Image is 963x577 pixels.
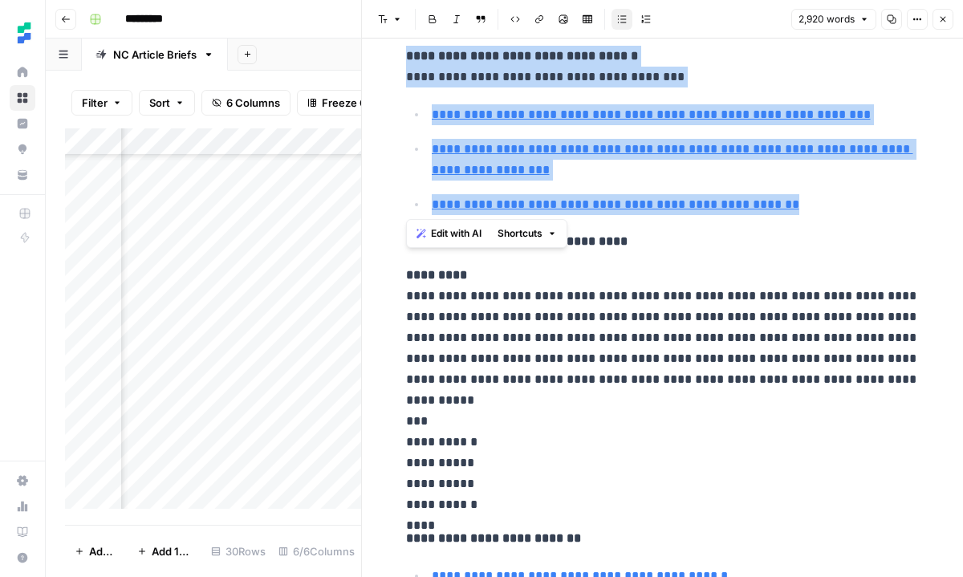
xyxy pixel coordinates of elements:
[10,162,35,188] a: Your Data
[65,538,128,564] button: Add Row
[10,545,35,571] button: Help + Support
[410,223,488,244] button: Edit with AI
[10,59,35,85] a: Home
[71,90,132,116] button: Filter
[113,47,197,63] div: NC Article Briefs
[322,95,404,111] span: Freeze Columns
[10,519,35,545] a: Learning Hub
[798,12,855,26] span: 2,920 words
[205,538,272,564] div: 30 Rows
[791,9,876,30] button: 2,920 words
[491,223,563,244] button: Shortcuts
[10,468,35,494] a: Settings
[297,90,415,116] button: Freeze Columns
[272,538,361,564] div: 6/6 Columns
[152,543,195,559] span: Add 10 Rows
[498,226,542,241] span: Shortcuts
[89,543,118,559] span: Add Row
[149,95,170,111] span: Sort
[10,136,35,162] a: Opportunities
[431,226,481,241] span: Edit with AI
[10,13,35,53] button: Workspace: Ten Speed
[10,111,35,136] a: Insights
[82,39,228,71] a: NC Article Briefs
[10,18,39,47] img: Ten Speed Logo
[82,95,108,111] span: Filter
[10,494,35,519] a: Usage
[139,90,195,116] button: Sort
[201,90,291,116] button: 6 Columns
[226,95,280,111] span: 6 Columns
[10,85,35,111] a: Browse
[128,538,205,564] button: Add 10 Rows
